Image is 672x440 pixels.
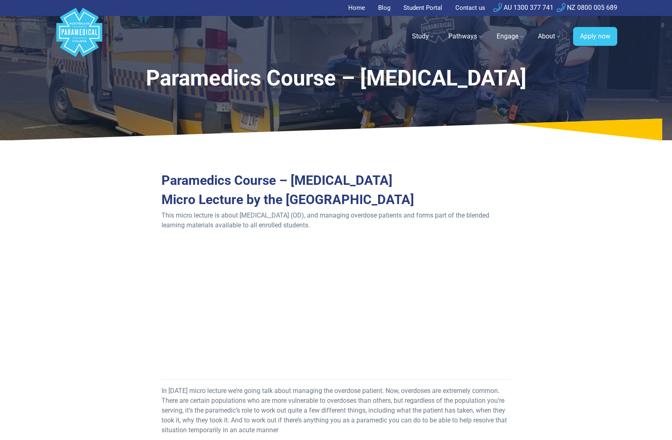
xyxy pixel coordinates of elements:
a: AU 1300 377 741 [493,4,553,11]
a: NZ 0800 005 689 [557,4,617,11]
a: Engage [492,25,530,48]
span: Micro Lecture by the [GEOGRAPHIC_DATA] [161,192,414,207]
a: Study [407,25,440,48]
h1: Paramedics Course – [MEDICAL_DATA] [125,65,547,91]
p: This micro lecture is about [MEDICAL_DATA] (OD), and managing overdose patients and forms part of... [161,211,510,230]
a: Apply now [573,27,617,46]
a: About [533,25,567,48]
p: In [DATE] micro lecture we’re going talk about managing the overdose patient. Now, overdoses are ... [161,386,510,435]
a: Pathways [444,25,488,48]
span: Paramedics Course – [MEDICAL_DATA] [161,173,392,188]
a: Australian Paramedical College [55,16,104,57]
